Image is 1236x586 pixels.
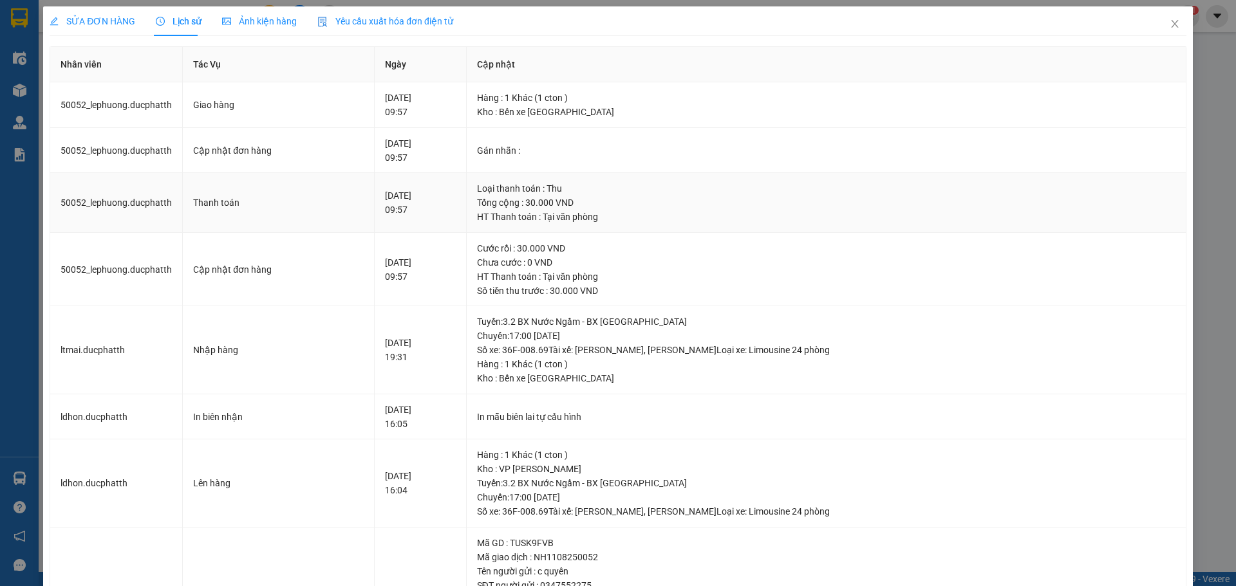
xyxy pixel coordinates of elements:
td: ldhon.ducphatth [50,394,183,440]
td: 50052_lephuong.ducphatth [50,233,183,307]
img: icon [317,17,328,27]
div: [DATE] 16:04 [385,469,455,497]
th: Ngày [375,47,466,82]
div: Mã giao dịch : NH1108250052 [477,550,1175,564]
div: Số tiền thu trước : 30.000 VND [477,284,1175,298]
span: edit [50,17,59,26]
td: ltmai.ducphatth [50,306,183,394]
div: Tuyến : 3.2 BX Nước Ngầm - BX [GEOGRAPHIC_DATA] Chuyến: 17:00 [DATE] Số xe: 36F-008.69 Tài xế: [P... [477,476,1175,518]
div: Giao hàng [193,98,364,112]
div: Nhập hàng [193,343,364,357]
div: Gán nhãn : [477,143,1175,158]
div: Tuyến : 3.2 BX Nước Ngầm - BX [GEOGRAPHIC_DATA] Chuyến: 17:00 [DATE] Số xe: 36F-008.69 Tài xế: [P... [477,315,1175,357]
td: 50052_lephuong.ducphatth [50,128,183,174]
div: [DATE] 09:57 [385,136,455,165]
div: Kho : Bến xe [GEOGRAPHIC_DATA] [477,371,1175,385]
div: Hàng : 1 Khác (1 cton ) [477,91,1175,105]
div: Hàng : 1 Khác (1 cton ) [477,357,1175,371]
span: Yêu cầu xuất hóa đơn điện tử [317,16,453,26]
th: Tác Vụ [183,47,375,82]
div: Hàng : 1 Khác (1 cton ) [477,448,1175,462]
button: Close [1157,6,1193,42]
div: HT Thanh toán : Tại văn phòng [477,270,1175,284]
div: Cập nhật đơn hàng [193,143,364,158]
div: [DATE] 09:57 [385,91,455,119]
div: Cước rồi : 30.000 VND [477,241,1175,255]
div: Loại thanh toán : Thu [477,181,1175,196]
div: Lên hàng [193,476,364,490]
div: In biên nhận [193,410,364,424]
td: 50052_lephuong.ducphatth [50,82,183,128]
div: Mã GD : TUSK9FVB [477,536,1175,550]
div: Kho : VP [PERSON_NAME] [477,462,1175,476]
th: Nhân viên [50,47,183,82]
span: clock-circle [156,17,165,26]
div: Chưa cước : 0 VND [477,255,1175,270]
span: Ảnh kiện hàng [222,16,297,26]
span: Lịch sử [156,16,201,26]
span: picture [222,17,231,26]
span: SỬA ĐƠN HÀNG [50,16,135,26]
td: 50052_lephuong.ducphatth [50,173,183,233]
div: [DATE] 09:57 [385,188,455,217]
div: [DATE] 19:31 [385,336,455,364]
div: [DATE] 16:05 [385,403,455,431]
div: Kho : Bến xe [GEOGRAPHIC_DATA] [477,105,1175,119]
span: close [1170,19,1180,29]
div: Tổng cộng : 30.000 VND [477,196,1175,210]
td: ldhon.ducphatth [50,439,183,527]
div: Tên người gửi : c quyên [477,564,1175,578]
div: [DATE] 09:57 [385,255,455,284]
div: Thanh toán [193,196,364,210]
div: HT Thanh toán : Tại văn phòng [477,210,1175,224]
div: In mẫu biên lai tự cấu hình [477,410,1175,424]
th: Cập nhật [467,47,1186,82]
div: Cập nhật đơn hàng [193,262,364,277]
